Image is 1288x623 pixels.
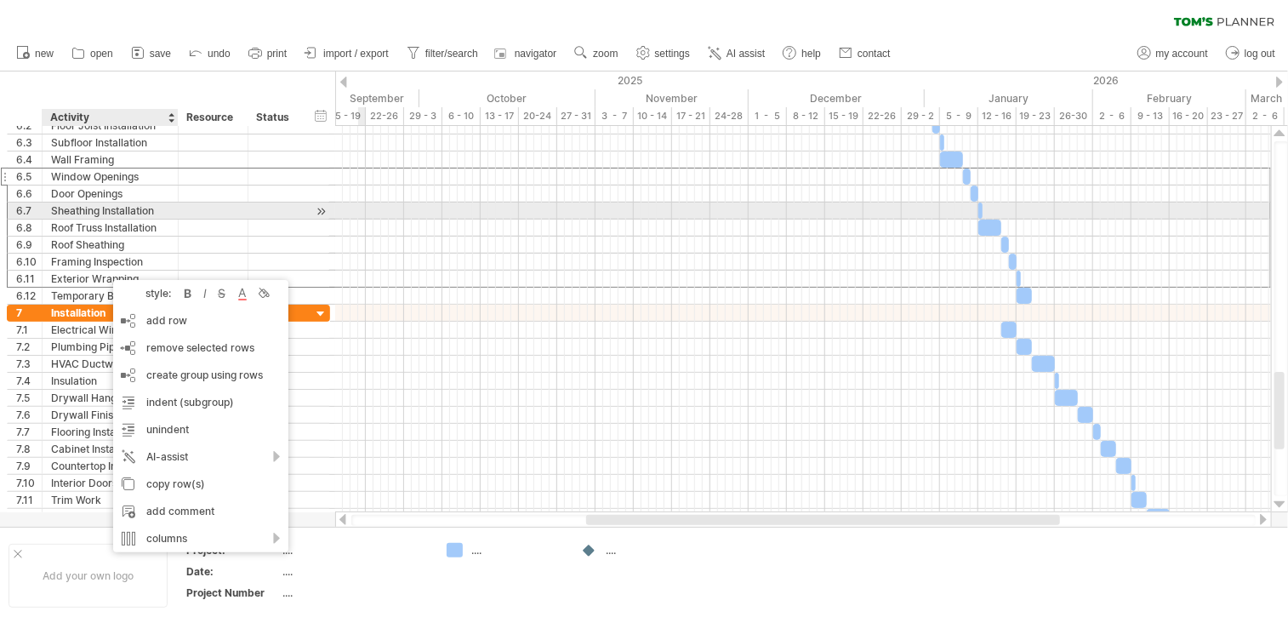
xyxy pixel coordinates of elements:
div: 7.6 [16,407,42,423]
div: 6 - 10 [442,107,481,125]
div: 7.2 [16,339,42,355]
div: 7 [16,305,42,321]
a: settings [632,43,695,65]
div: Activity [50,109,168,126]
div: .... [283,564,426,579]
a: import / export [300,43,394,65]
div: December 2025 [749,89,925,107]
div: Trim Work [51,492,169,508]
div: 22-26 [366,107,404,125]
div: indent (subgroup) [113,389,288,416]
div: unindent [113,416,288,443]
div: Drywall Hanging [51,390,169,406]
div: 16 - 20 [1170,107,1208,125]
a: my account [1133,43,1213,65]
a: AI assist [704,43,770,65]
div: Insulation [51,373,169,389]
div: Exterior Wrapping [51,271,169,287]
div: 6.7 [16,203,42,219]
a: undo [185,43,236,65]
div: 7.4 [16,373,42,389]
a: new [12,43,59,65]
div: AI-assist [113,443,288,471]
span: filter/search [425,48,478,60]
div: Cabinet Installation [51,441,169,457]
div: Add your own logo [9,544,168,608]
div: Installation [51,305,169,321]
span: import / export [323,48,389,60]
div: .... [283,586,426,600]
a: log out [1222,43,1280,65]
a: print [244,43,292,65]
div: 29 - 2 [902,107,940,125]
span: settings [655,48,690,60]
div: add comment [113,498,288,525]
span: my account [1156,48,1208,60]
span: navigator [515,48,556,60]
div: HVAC Ductwork [51,356,169,372]
div: Wall Framing [51,151,169,168]
div: style: [120,287,180,300]
div: 2 - 6 [1093,107,1131,125]
div: Countertop Installation [51,458,169,474]
div: 10 - 14 [634,107,672,125]
div: Electrical Wiring [51,322,169,338]
div: 7.9 [16,458,42,474]
div: 7.1 [16,322,42,338]
div: Sheathing Installation [51,203,169,219]
div: columns [113,525,288,552]
div: create group using rows [113,362,288,389]
div: 13 - 17 [481,107,519,125]
div: 17 - 21 [672,107,710,125]
div: 6.10 [16,254,42,270]
div: 7.10 [16,475,42,491]
div: Roof Truss Installation [51,220,169,236]
div: Temporary Bracing [51,288,169,304]
div: Framing Inspection [51,254,169,270]
div: 6.4 [16,151,42,168]
div: Light Fixtures [51,509,169,525]
div: 6.5 [16,169,42,185]
div: January 2026 [925,89,1093,107]
div: scroll to activity [313,203,329,220]
div: .... [471,543,564,557]
div: 15 - 19 [825,107,863,125]
div: November 2025 [596,89,749,107]
div: 2 - 6 [1246,107,1285,125]
div: 3 - 7 [596,107,634,125]
a: contact [835,43,896,65]
div: 24-28 [710,107,749,125]
div: Door Openings [51,186,169,202]
span: zoom [593,48,618,60]
div: Date: [186,564,280,579]
div: 26-30 [1055,107,1093,125]
div: 6.9 [16,237,42,253]
div: Window Openings [51,169,169,185]
a: filter/search [402,43,483,65]
div: Interior Doors [51,475,169,491]
div: 1 - 5 [749,107,787,125]
a: help [778,43,826,65]
div: 7.8 [16,441,42,457]
div: 15 - 19 [328,107,366,125]
a: zoom [570,43,623,65]
div: 7.12 [16,509,42,525]
span: print [267,48,287,60]
div: 6.11 [16,271,42,287]
div: 19 - 23 [1017,107,1055,125]
div: 23 - 27 [1208,107,1246,125]
div: 20-24 [519,107,557,125]
span: AI assist [727,48,765,60]
a: save [127,43,176,65]
div: .... [606,543,698,557]
div: 6.8 [16,220,42,236]
div: Resource [186,109,238,126]
div: Plumbing Pipes [51,339,169,355]
div: 6.12 [16,288,42,304]
div: Project Number [186,586,280,600]
span: open [90,48,113,60]
span: new [35,48,54,60]
div: 7.11 [16,492,42,508]
a: navigator [492,43,561,65]
div: Subfloor Installation [51,134,169,151]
